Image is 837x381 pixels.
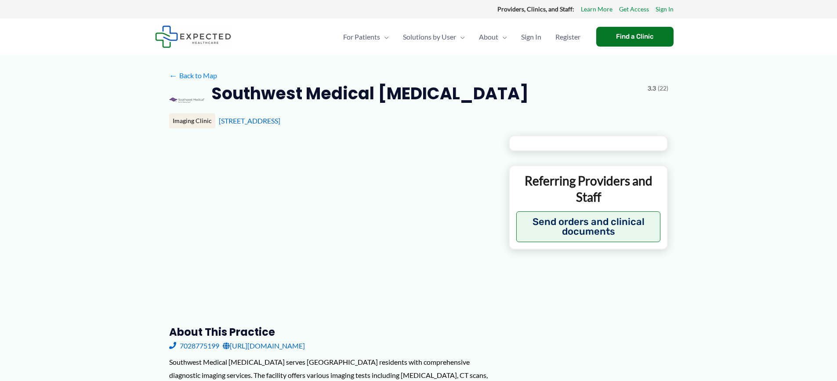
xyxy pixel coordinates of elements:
a: 7028775199 [169,339,219,352]
h2: Southwest Medical [MEDICAL_DATA] [211,83,529,104]
h3: About this practice [169,325,495,339]
span: (22) [658,83,668,94]
a: Sign In [656,4,674,15]
a: For PatientsMenu Toggle [336,22,396,52]
a: ←Back to Map [169,69,217,82]
a: Solutions by UserMenu Toggle [396,22,472,52]
a: [URL][DOMAIN_NAME] [223,339,305,352]
p: Referring Providers and Staff [516,173,661,205]
a: Sign In [514,22,548,52]
span: Menu Toggle [498,22,507,52]
span: Menu Toggle [380,22,389,52]
span: About [479,22,498,52]
div: Imaging Clinic [169,113,215,128]
span: ← [169,71,178,80]
span: Sign In [521,22,541,52]
span: Solutions by User [403,22,456,52]
a: Learn More [581,4,612,15]
span: 3.3 [648,83,656,94]
span: Menu Toggle [456,22,465,52]
span: For Patients [343,22,380,52]
a: AboutMenu Toggle [472,22,514,52]
nav: Primary Site Navigation [336,22,587,52]
button: Send orders and clinical documents [516,211,661,242]
strong: Providers, Clinics, and Staff: [497,5,574,13]
a: Register [548,22,587,52]
img: Expected Healthcare Logo - side, dark font, small [155,25,231,48]
a: Find a Clinic [596,27,674,47]
a: Get Access [619,4,649,15]
a: [STREET_ADDRESS] [219,116,280,125]
span: Register [555,22,580,52]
